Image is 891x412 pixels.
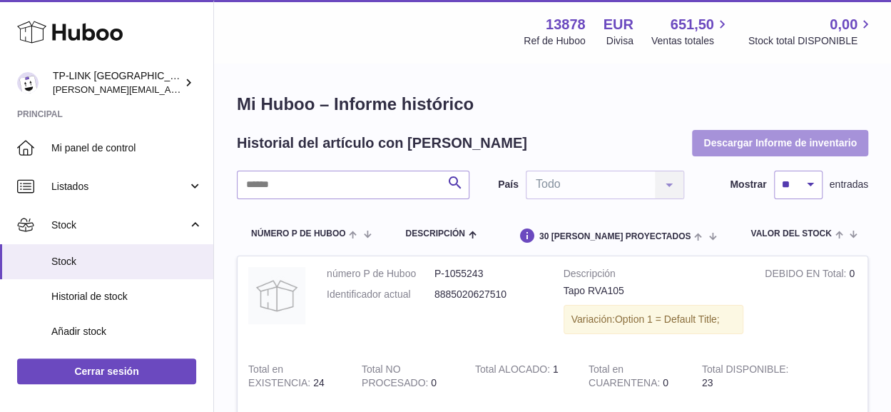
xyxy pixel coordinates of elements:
[237,134,527,153] h2: Historial del artículo con [PERSON_NAME]
[564,305,744,334] div: Variación:
[327,288,434,301] dt: Identificador actual
[730,178,766,191] label: Mostrar
[748,34,874,48] span: Stock total DISPONIBLE
[351,352,464,401] td: 0
[691,352,805,401] td: 23
[51,180,188,194] span: Listados
[564,267,744,284] strong: Descripción
[237,93,868,116] h1: Mi Huboo – Informe histórico
[651,15,730,48] a: 651,50 Ventas totales
[539,232,691,241] span: 30 [PERSON_NAME] PROYECTADOS
[51,325,203,338] span: Añadir stock
[17,358,196,384] a: Cerrar sesión
[434,267,542,281] dd: P-1055243
[663,377,668,388] span: 0
[327,267,434,281] dt: número P de Huboo
[750,229,831,238] span: Valor del stock
[475,363,553,378] strong: Total ALOCADO
[405,229,464,238] span: Descripción
[251,229,345,238] span: número P de Huboo
[51,218,188,232] span: Stock
[53,69,181,96] div: TP-LINK [GEOGRAPHIC_DATA], SOCIEDAD LIMITADA
[248,363,313,392] strong: Total en EXISTENCIA
[615,313,720,325] span: Option 1 = Default Title;
[604,15,633,34] strong: EUR
[434,288,542,301] dd: 8885020627510
[362,363,431,392] strong: Total NO PROCESADO
[748,15,874,48] a: 0,00 Stock total DISPONIBLE
[564,284,744,298] div: Tapo RVA105
[651,34,730,48] span: Ventas totales
[692,130,868,156] button: Descargar Informe de inventario
[464,352,578,401] td: 1
[51,290,203,303] span: Historial de stock
[546,15,586,34] strong: 13878
[17,72,39,94] img: celia.yan@tp-link.com
[53,84,286,95] span: [PERSON_NAME][EMAIL_ADDRESS][DOMAIN_NAME]
[754,256,867,352] td: 0
[248,267,305,324] img: product image
[524,34,585,48] div: Ref de Huboo
[51,255,203,268] span: Stock
[238,352,351,401] td: 24
[702,363,788,378] strong: Total DISPONIBLE
[830,15,857,34] span: 0,00
[51,141,203,155] span: Mi panel de control
[589,363,663,392] strong: Total en CUARENTENA
[606,34,633,48] div: Divisa
[498,178,519,191] label: País
[830,178,868,191] span: entradas
[765,268,849,283] strong: DEBIDO EN Total
[671,15,714,34] span: 651,50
